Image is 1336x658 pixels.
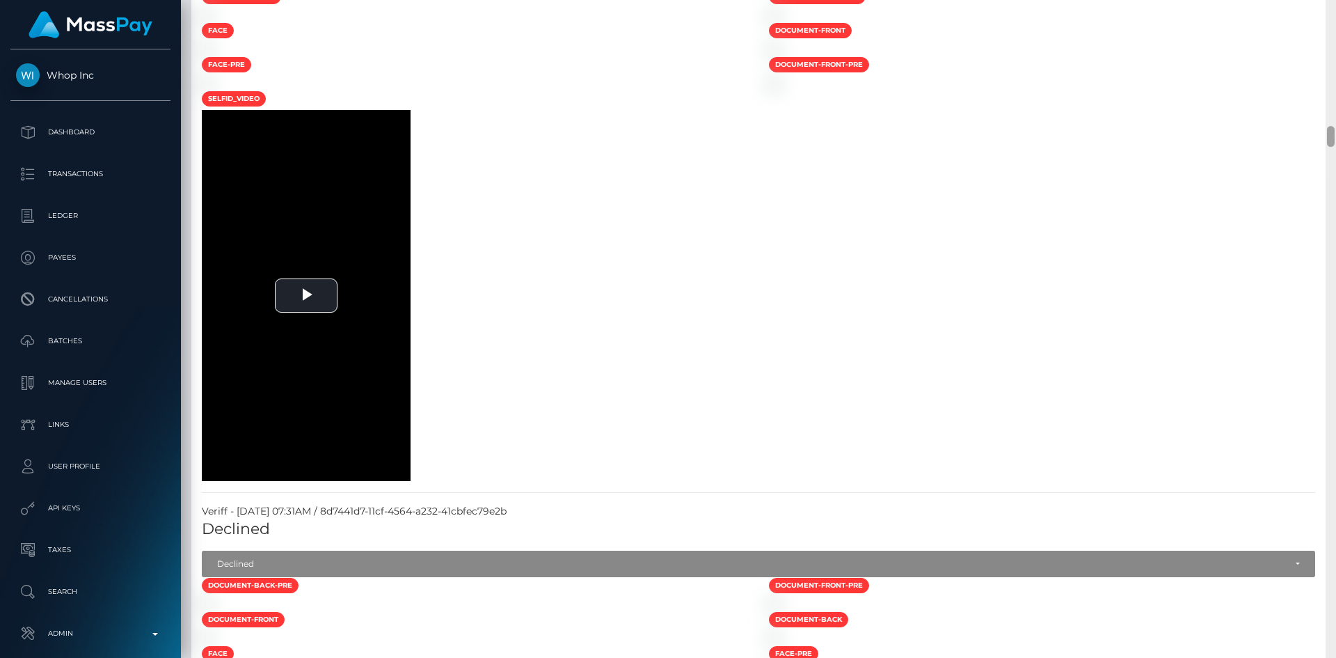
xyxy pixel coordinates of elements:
a: Search [10,574,170,609]
p: Cancellations [16,289,165,310]
img: Whop Inc [16,63,40,87]
img: MassPay Logo [29,11,152,38]
a: Dashboard [10,115,170,150]
img: cddc0254-bcd4-4001-91c1-5199b438fb5c [769,599,780,610]
span: Whop Inc [10,69,170,81]
a: Payees [10,240,170,275]
span: face-pre [202,57,251,72]
a: Manage Users [10,366,170,400]
p: Taxes [16,540,165,561]
p: Dashboard [16,122,165,143]
div: Veriff - [DATE] 07:31AM / 8d7441d7-11cf-4564-a232-41cbfec79e2b [191,504,1326,519]
img: 6338ca54-059e-4e8f-b5dd-c00154a2457c [202,78,213,89]
img: 1f15c4ff-17b3-4f95-b124-75495733980c [202,599,213,610]
p: Transactions [16,164,165,185]
p: Admin [16,623,165,644]
img: 25868857-d3aa-49a1-b825-26ab7e638af3 [769,10,780,21]
p: API Keys [16,498,165,519]
a: Links [10,407,170,442]
img: 2daab1b0-4cd7-4d9a-9070-54b9ca9bbeac [769,633,780,644]
div: Declined [217,558,1285,570]
p: Batches [16,331,165,352]
span: document-back [769,612,848,627]
a: Cancellations [10,282,170,317]
h5: Declined [202,519,1315,540]
span: face [202,23,234,38]
img: 71178562-de45-46fb-95a3-02cc5fa9d1ee [769,44,780,55]
span: document-front-pre [769,57,869,72]
button: Play Video [275,279,337,313]
a: User Profile [10,449,170,484]
a: Batches [10,324,170,359]
img: 067946f1-ce8e-46b5-905b-59817e9a635b [202,10,213,21]
button: Declined [202,551,1315,577]
a: Transactions [10,157,170,191]
span: document-back-pre [202,578,299,593]
img: 0430bc89-11c9-497f-8995-96a1244d753e [769,78,780,89]
p: User Profile [16,456,165,477]
p: Links [16,414,165,435]
span: document-front [202,612,285,627]
div: Video Player [202,110,411,481]
p: Search [16,581,165,602]
span: document-front-pre [769,578,869,593]
a: Taxes [10,533,170,567]
a: Admin [10,616,170,651]
span: document-front [769,23,852,38]
img: 62a12a66-2f6f-4d73-937d-a5e50bf1040e [202,44,213,55]
p: Ledger [16,205,165,226]
a: Ledger [10,198,170,233]
span: selfid_video [202,91,266,107]
p: Manage Users [16,373,165,393]
a: API Keys [10,491,170,526]
p: Payees [16,247,165,268]
img: 735f1460-f857-4b55-9341-f0f7ef75f547 [202,633,213,644]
